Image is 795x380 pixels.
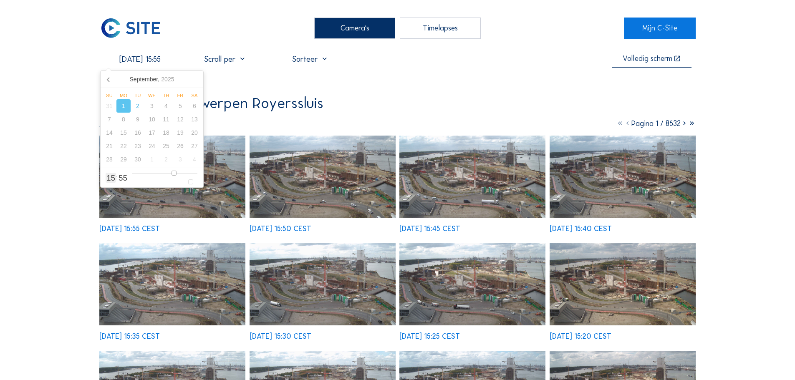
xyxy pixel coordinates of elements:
div: Camera 3 [99,117,181,128]
div: 7 [102,113,116,126]
a: Mijn C-Site [624,18,695,38]
div: 19 [173,126,187,139]
img: image_52946587 [99,136,245,218]
div: 6 [187,99,202,113]
div: 4 [159,99,173,113]
div: [DATE] 15:35 CEST [99,333,160,340]
div: 12 [173,113,187,126]
div: 30 [131,153,145,166]
div: [DATE] 15:25 CEST [399,333,460,340]
div: 11 [159,113,173,126]
div: We [145,93,159,98]
div: Su [102,93,116,98]
div: 2 [159,153,173,166]
div: 8 [116,113,131,126]
span: 55 [119,174,127,182]
input: Zoek op datum 󰅀 [99,54,180,64]
div: 26 [173,139,187,153]
div: 1 [116,99,131,113]
div: 16 [131,126,145,139]
a: C-SITE Logo [99,18,171,38]
div: 4 [187,153,202,166]
div: 21 [102,139,116,153]
div: 22 [116,139,131,153]
div: Rinkoniën / Antwerpen Royerssluis [99,96,323,111]
div: [DATE] 15:50 CEST [250,225,311,233]
img: C-SITE Logo [99,18,162,38]
div: 25 [159,139,173,153]
span: : [116,174,118,180]
span: Pagina 1 / 8532 [631,119,681,128]
div: 3 [145,99,159,113]
img: image_52946371 [399,136,545,218]
div: 23 [131,139,145,153]
div: Camera's [314,18,395,38]
img: image_52946532 [250,136,396,218]
img: image_52946044 [99,243,245,325]
div: Th [159,93,173,98]
div: 31 [102,99,116,113]
div: 3 [173,153,187,166]
div: 18 [159,126,173,139]
div: Mo [116,93,131,98]
div: Timelapses [400,18,481,38]
div: 2 [131,99,145,113]
div: [DATE] 15:20 CEST [550,333,611,340]
div: 15 [116,126,131,139]
div: 20 [187,126,202,139]
div: 13 [187,113,202,126]
div: Fr [173,93,187,98]
div: 28 [102,153,116,166]
div: [DATE] 15:55 CEST [99,225,160,233]
div: 9 [131,113,145,126]
img: image_52946215 [550,136,696,218]
i: 2025 [161,76,174,83]
div: Volledig scherm [623,55,672,63]
div: [DATE] 15:40 CEST [550,225,612,233]
img: image_52945998 [250,243,396,325]
div: 24 [145,139,159,153]
div: September, [126,73,178,86]
div: Tu [131,93,145,98]
span: 15 [106,174,115,182]
div: 5 [173,99,187,113]
img: image_52945674 [550,243,696,325]
div: 10 [145,113,159,126]
div: 29 [116,153,131,166]
div: [DATE] 15:45 CEST [399,225,460,233]
img: image_52945834 [399,243,545,325]
div: 27 [187,139,202,153]
div: Sa [187,93,202,98]
div: 14 [102,126,116,139]
div: 17 [145,126,159,139]
div: [DATE] 15:30 CEST [250,333,311,340]
div: 1 [145,153,159,166]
